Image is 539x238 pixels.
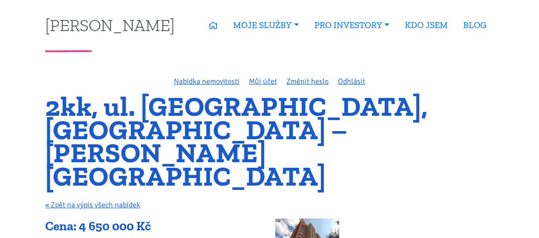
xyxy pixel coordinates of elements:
[249,77,277,86] a: Můj účet
[455,15,494,35] a: BLOG
[397,15,455,35] a: KDO JSEM
[174,77,239,86] a: Nabídka nemovitostí
[286,77,329,86] a: Změnit heslo
[45,218,264,235] div: Cena: 4 650 000 Kč
[307,15,397,35] a: PRO INVESTORY
[225,15,306,35] a: MOJE SLUŽBY
[45,200,140,209] a: « Zpět na výpis všech nabídek
[338,77,365,86] a: Odhlásit
[45,95,494,188] h1: 2kk, ul. [GEOGRAPHIC_DATA], [GEOGRAPHIC_DATA] – [PERSON_NAME][GEOGRAPHIC_DATA]
[45,17,175,33] a: [PERSON_NAME]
